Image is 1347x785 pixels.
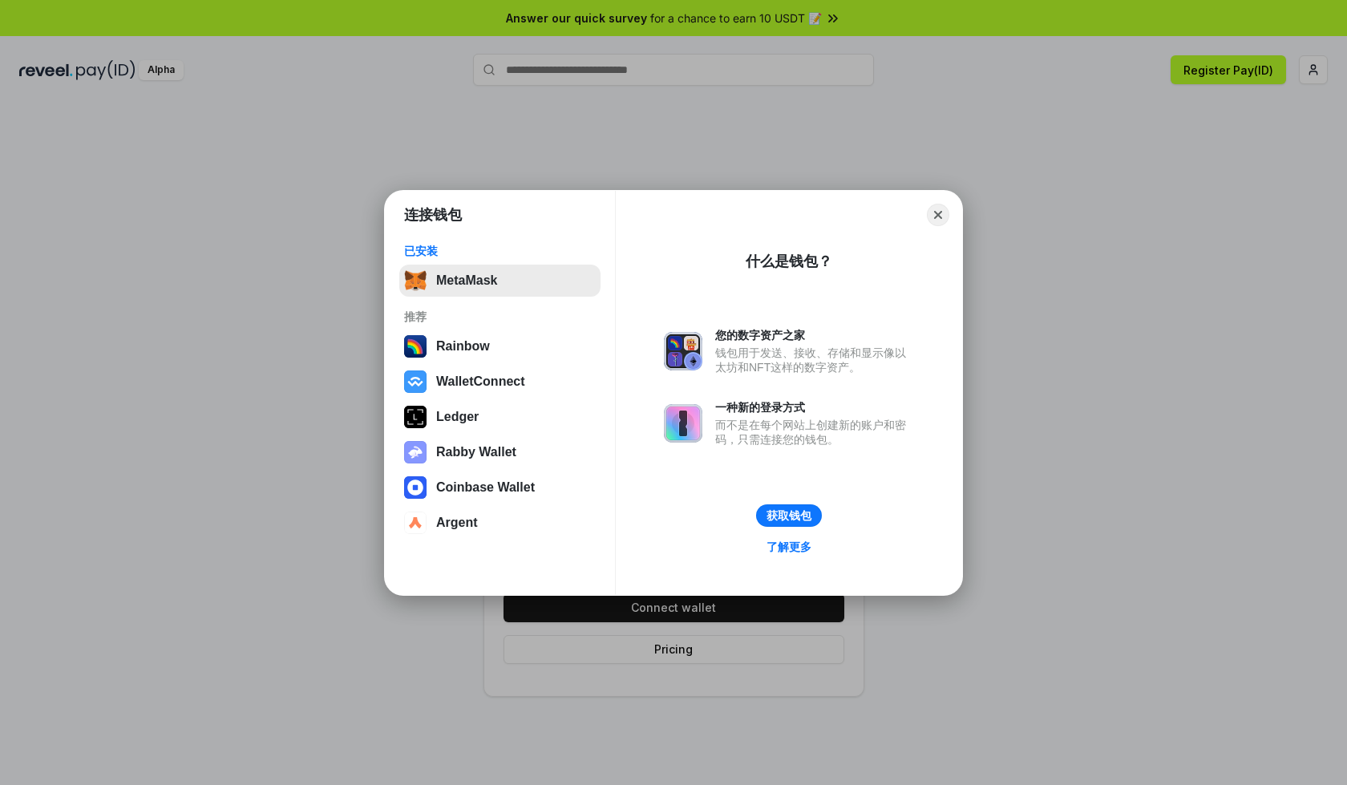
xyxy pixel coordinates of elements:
[404,406,427,428] img: svg+xml,%3Csvg%20xmlns%3D%22http%3A%2F%2Fwww.w3.org%2F2000%2Fsvg%22%20width%3D%2228%22%20height%3...
[436,374,525,389] div: WalletConnect
[399,265,601,297] button: MetaMask
[399,507,601,539] button: Argent
[746,252,832,271] div: 什么是钱包？
[767,540,811,554] div: 了解更多
[436,273,497,288] div: MetaMask
[404,512,427,534] img: svg+xml,%3Csvg%20width%3D%2228%22%20height%3D%2228%22%20viewBox%3D%220%200%2028%2028%22%20fill%3D...
[436,516,478,530] div: Argent
[404,335,427,358] img: svg+xml,%3Csvg%20width%3D%22120%22%20height%3D%22120%22%20viewBox%3D%220%200%20120%20120%22%20fil...
[404,441,427,463] img: svg+xml,%3Csvg%20xmlns%3D%22http%3A%2F%2Fwww.w3.org%2F2000%2Fsvg%22%20fill%3D%22none%22%20viewBox...
[436,480,535,495] div: Coinbase Wallet
[436,445,516,459] div: Rabby Wallet
[399,436,601,468] button: Rabby Wallet
[404,244,596,258] div: 已安装
[404,310,596,324] div: 推荐
[927,204,949,226] button: Close
[757,536,821,557] a: 了解更多
[404,269,427,292] img: svg+xml,%3Csvg%20fill%3D%22none%22%20height%3D%2233%22%20viewBox%3D%220%200%2035%2033%22%20width%...
[436,410,479,424] div: Ledger
[404,205,462,225] h1: 连接钱包
[715,328,914,342] div: 您的数字资产之家
[404,476,427,499] img: svg+xml,%3Csvg%20width%3D%2228%22%20height%3D%2228%22%20viewBox%3D%220%200%2028%2028%22%20fill%3D...
[399,471,601,504] button: Coinbase Wallet
[436,339,490,354] div: Rainbow
[399,366,601,398] button: WalletConnect
[664,332,702,370] img: svg+xml,%3Csvg%20xmlns%3D%22http%3A%2F%2Fwww.w3.org%2F2000%2Fsvg%22%20fill%3D%22none%22%20viewBox...
[399,330,601,362] button: Rainbow
[664,404,702,443] img: svg+xml,%3Csvg%20xmlns%3D%22http%3A%2F%2Fwww.w3.org%2F2000%2Fsvg%22%20fill%3D%22none%22%20viewBox...
[404,370,427,393] img: svg+xml,%3Csvg%20width%3D%2228%22%20height%3D%2228%22%20viewBox%3D%220%200%2028%2028%22%20fill%3D...
[756,504,822,527] button: 获取钱包
[767,508,811,523] div: 获取钱包
[715,400,914,415] div: 一种新的登录方式
[399,401,601,433] button: Ledger
[715,418,914,447] div: 而不是在每个网站上创建新的账户和密码，只需连接您的钱包。
[715,346,914,374] div: 钱包用于发送、接收、存储和显示像以太坊和NFT这样的数字资产。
